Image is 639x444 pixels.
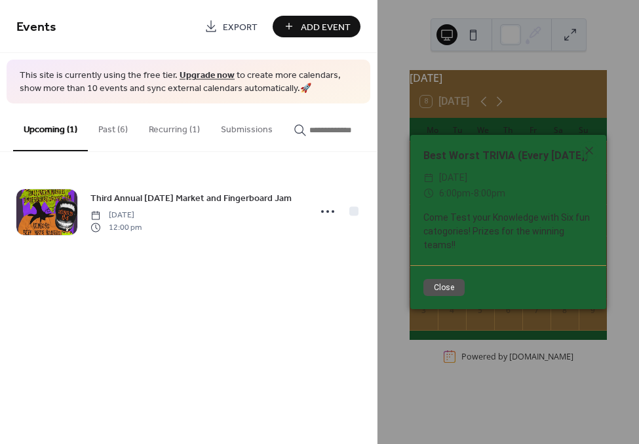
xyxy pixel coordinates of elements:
[90,192,292,206] span: Third Annual [DATE] Market and Fingerboard Jam
[439,170,467,186] span: [DATE]
[301,20,351,34] span: Add Event
[410,148,606,164] div: Best Worst TRIVIA (Every [DATE])
[223,20,258,34] span: Export
[20,69,357,95] span: This site is currently using the free tier. to create more calendars, show more than 10 events an...
[273,16,360,37] button: Add Event
[13,103,88,151] button: Upcoming (1)
[88,103,138,150] button: Past (6)
[90,221,142,233] span: 12:00 pm
[423,186,434,202] div: ​
[471,188,474,198] span: -
[474,188,505,198] span: 8:00pm
[410,211,606,252] div: Come Test your Knowledge with Six fun catogories! Prizes for the winning teams!!
[439,188,471,198] span: 6:00pm
[180,67,235,84] a: Upgrade now
[423,170,434,186] div: ​
[423,279,465,296] button: Close
[138,103,210,150] button: Recurring (1)
[90,210,142,221] span: [DATE]
[90,191,292,206] a: Third Annual [DATE] Market and Fingerboard Jam
[195,16,267,37] a: Export
[16,14,56,40] span: Events
[210,103,283,150] button: Submissions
